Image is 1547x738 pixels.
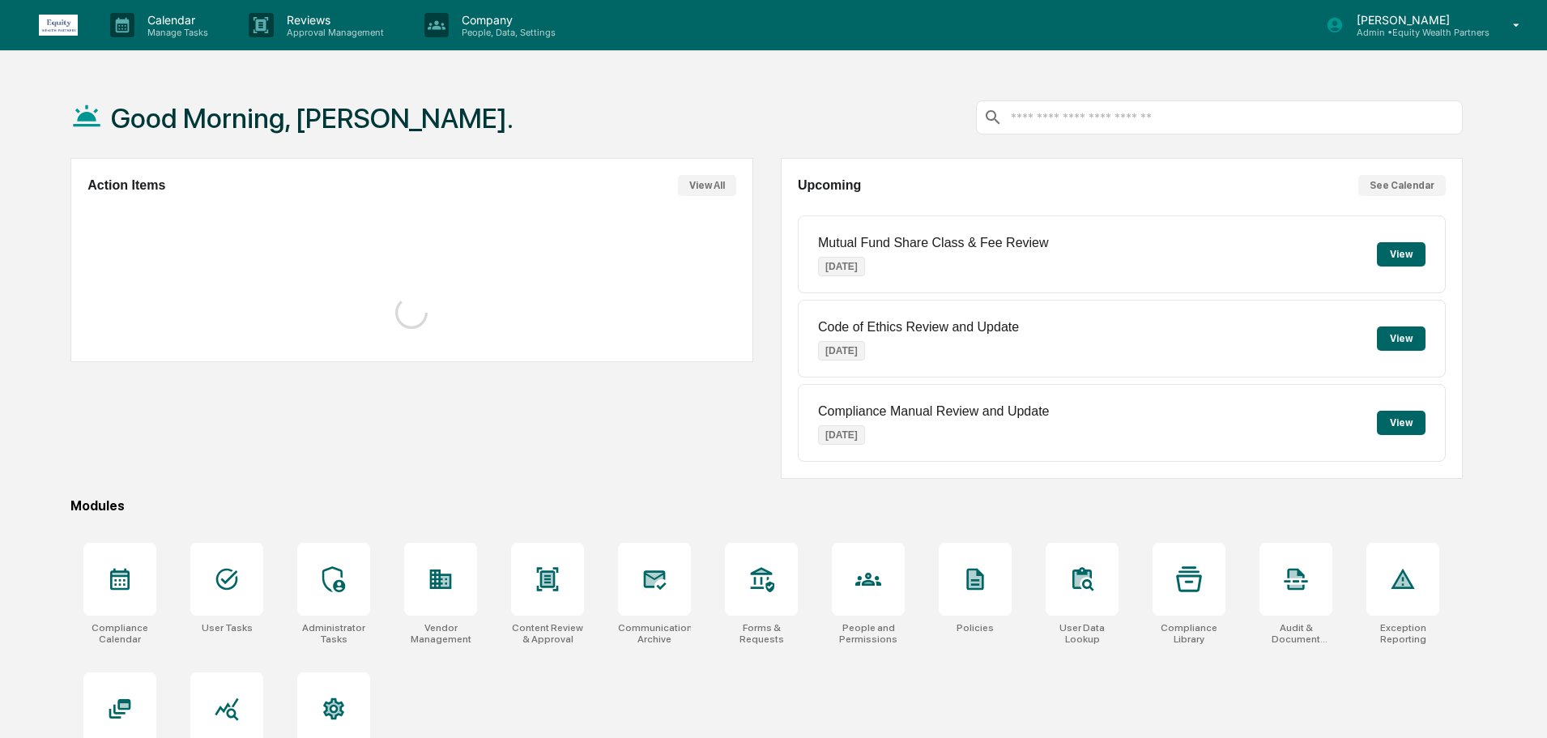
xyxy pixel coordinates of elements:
[1358,175,1446,196] button: See Calendar
[1153,622,1225,645] div: Compliance Library
[1259,622,1332,645] div: Audit & Document Logs
[818,404,1050,419] p: Compliance Manual Review and Update
[725,622,798,645] div: Forms & Requests
[1377,242,1426,267] button: View
[1377,326,1426,351] button: View
[818,320,1019,335] p: Code of Ethics Review and Update
[1377,411,1426,435] button: View
[87,178,165,193] h2: Action Items
[83,622,156,645] div: Compliance Calendar
[618,622,691,645] div: Communications Archive
[818,236,1049,250] p: Mutual Fund Share Class & Fee Review
[449,27,564,38] p: People, Data, Settings
[297,622,370,645] div: Administrator Tasks
[511,622,584,645] div: Content Review & Approval
[274,13,392,27] p: Reviews
[111,102,514,134] h1: Good Morning, [PERSON_NAME].
[134,13,216,27] p: Calendar
[274,27,392,38] p: Approval Management
[1366,622,1439,645] div: Exception Reporting
[134,27,216,38] p: Manage Tasks
[818,341,865,360] p: [DATE]
[1344,13,1489,27] p: [PERSON_NAME]
[818,257,865,276] p: [DATE]
[832,622,905,645] div: People and Permissions
[798,178,861,193] h2: Upcoming
[957,622,994,633] div: Policies
[202,622,253,633] div: User Tasks
[70,498,1463,514] div: Modules
[404,622,477,645] div: Vendor Management
[678,175,736,196] button: View All
[39,15,78,36] img: logo
[1344,27,1489,38] p: Admin • Equity Wealth Partners
[1046,622,1119,645] div: User Data Lookup
[449,13,564,27] p: Company
[818,425,865,445] p: [DATE]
